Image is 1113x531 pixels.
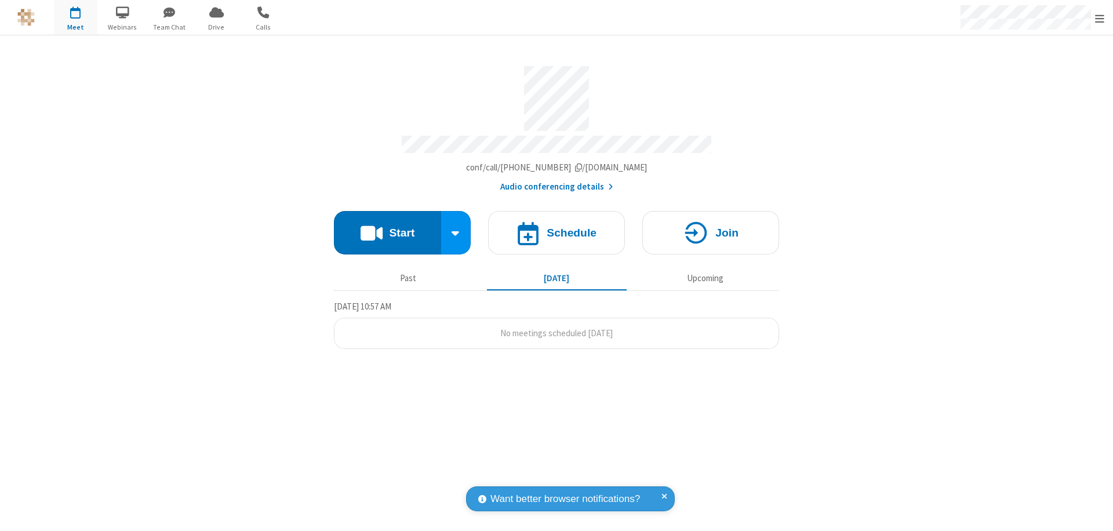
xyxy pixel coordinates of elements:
[334,211,441,254] button: Start
[101,22,144,32] span: Webinars
[547,227,596,238] h4: Schedule
[17,9,35,26] img: QA Selenium DO NOT DELETE OR CHANGE
[642,211,779,254] button: Join
[500,180,613,194] button: Audio conferencing details
[490,492,640,507] span: Want better browser notifications?
[195,22,238,32] span: Drive
[441,211,471,254] div: Start conference options
[389,227,414,238] h4: Start
[487,267,627,289] button: [DATE]
[54,22,97,32] span: Meet
[715,227,739,238] h4: Join
[466,161,648,174] button: Copy my meeting room linkCopy my meeting room link
[635,267,775,289] button: Upcoming
[334,301,391,312] span: [DATE] 10:57 AM
[242,22,285,32] span: Calls
[500,328,613,339] span: No meetings scheduled [DATE]
[334,57,779,194] section: Account details
[488,211,625,254] button: Schedule
[1084,501,1104,523] iframe: Chat
[339,267,478,289] button: Past
[334,300,779,350] section: Today's Meetings
[148,22,191,32] span: Team Chat
[466,162,648,173] span: Copy my meeting room link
